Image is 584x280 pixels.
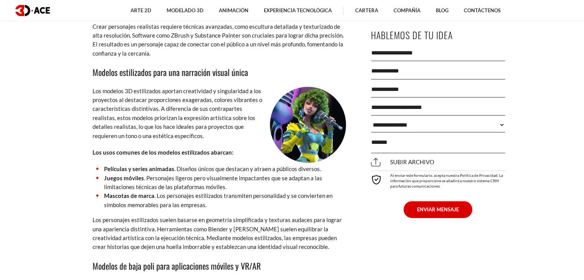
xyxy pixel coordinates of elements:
[394,7,420,13] font: Compañía
[464,7,501,13] font: Contáctenos
[93,66,248,78] font: Modelos estilizados para una narración visual única
[167,7,203,13] font: Modelado 3D
[93,87,262,139] font: Los modelos 3D estilizados aportan creatividad y singularidad a los proyectos al destacar proporc...
[93,23,344,57] font: Crear personajes realistas requiere técnicas avanzadas, como escultura detallada y texturizado de...
[404,201,472,218] button: ENVIAR MENSAJE
[104,192,333,208] font: . Los personajes estilizados transmiten personalidad y se convierten en símbolos memorables para ...
[264,7,332,13] font: Experiencia tecnológica
[104,165,174,172] font: Películas y series animadas
[270,87,346,163] img: modelos de personajes 3D estilizados
[390,173,503,188] font: Al enviar este formulario, acepta nuestra Política de Privacidad. La información que proporcione ...
[390,159,434,166] font: Subir archivo
[174,165,321,172] font: . Diseños únicos que destacan y atraen a públicos diversos.
[104,175,144,181] font: Juegos móviles
[219,7,248,13] font: Animación
[436,7,448,13] font: Blog
[15,5,50,16] img: logotipo oscuro
[355,7,378,13] font: Cartera
[104,192,154,199] font: Mascotas de marca
[131,7,151,13] font: Arte 2D
[104,175,322,190] font: . Personajes ligeros pero visualmente impactantes que se adaptan a las limitaciones técnicas de l...
[93,216,342,250] font: Los personajes estilizados suelen basarse en geometría simplificada y texturas audaces para logra...
[93,149,233,156] font: Los usos comunes de los modelos estilizados abarcan:
[371,28,453,42] font: Hablemos de tu idea
[93,260,261,272] font: Modelos de baja poli para aplicaciones móviles y VR/AR
[417,206,459,212] font: ENVIAR MENSAJE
